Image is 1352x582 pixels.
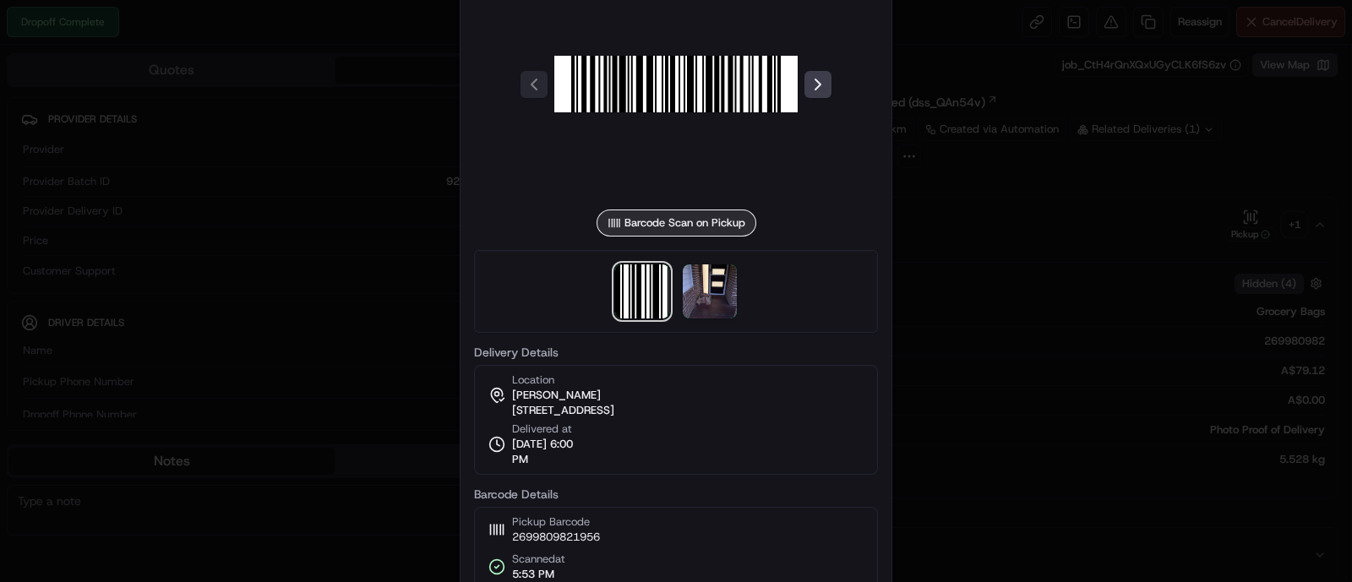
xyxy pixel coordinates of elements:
[512,373,554,388] span: Location
[512,422,590,437] span: Delivered at
[615,264,669,318] img: barcode_scan_on_pickup image
[512,530,600,545] span: 2699809821956
[597,209,756,237] div: Barcode Scan on Pickup
[512,437,590,467] span: [DATE] 6:00 PM
[512,514,600,530] span: Pickup Barcode
[512,403,614,418] span: [STREET_ADDRESS]
[474,488,878,500] label: Barcode Details
[512,567,565,582] span: 5:53 PM
[512,552,565,567] span: Scanned at
[683,264,737,318] img: photo_proof_of_delivery image
[474,346,878,358] label: Delivery Details
[512,388,601,403] span: [PERSON_NAME]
